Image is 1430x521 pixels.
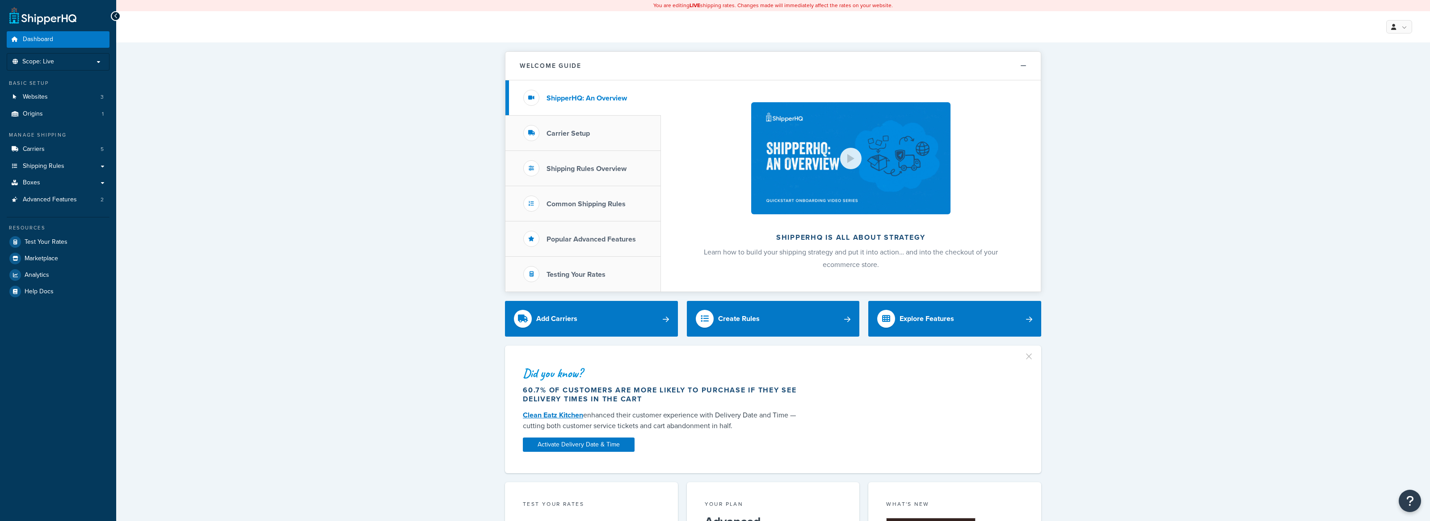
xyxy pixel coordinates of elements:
h3: Popular Advanced Features [547,235,636,243]
div: 60.7% of customers are more likely to purchase if they see delivery times in the cart [523,386,805,404]
a: Explore Features [868,301,1041,337]
a: Test Your Rates [7,234,109,250]
span: 2 [101,196,104,204]
li: Advanced Features [7,192,109,208]
a: Help Docs [7,283,109,300]
h3: ShipperHQ: An Overview [547,94,627,102]
span: Scope: Live [22,58,54,66]
span: Marketplace [25,255,58,263]
a: Websites3 [7,89,109,105]
h3: Testing Your Rates [547,271,606,279]
div: Test your rates [523,500,660,510]
h2: ShipperHQ is all about strategy [685,233,1017,242]
span: Origins [23,110,43,118]
button: Welcome Guide [505,52,1041,80]
li: Websites [7,89,109,105]
a: Clean Eatz Kitchen [523,410,583,420]
div: Manage Shipping [7,131,109,139]
div: What's New [886,500,1023,510]
a: Marketplace [7,250,109,267]
span: Dashboard [23,36,53,43]
span: Help Docs [25,288,54,296]
li: Carriers [7,141,109,158]
span: Learn how to build your shipping strategy and put it into action… and into the checkout of your e... [704,247,998,270]
span: Websites [23,93,48,101]
div: Resources [7,224,109,232]
div: enhanced their customer experience with Delivery Date and Time — cutting both customer service ti... [523,410,805,431]
button: Open Resource Center [1399,490,1421,512]
h3: Shipping Rules Overview [547,165,627,173]
span: Analytics [25,271,49,279]
a: Dashboard [7,31,109,48]
a: Advanced Features2 [7,192,109,208]
li: Origins [7,106,109,122]
h3: Carrier Setup [547,129,590,138]
a: Analytics [7,267,109,283]
a: Activate Delivery Date & Time [523,438,635,452]
div: Did you know? [523,367,805,379]
span: 3 [101,93,104,101]
div: Add Carriers [536,313,577,325]
b: LIVE [690,1,700,9]
a: Create Rules [687,301,860,337]
div: Create Rules [718,313,760,325]
span: Shipping Rules [23,163,64,170]
span: Boxes [23,179,40,187]
div: Your Plan [705,500,842,510]
span: 5 [101,146,104,153]
span: Carriers [23,146,45,153]
h3: Common Shipping Rules [547,200,626,208]
span: Advanced Features [23,196,77,204]
a: Add Carriers [505,301,678,337]
div: Basic Setup [7,79,109,87]
a: Boxes [7,175,109,191]
a: Shipping Rules [7,158,109,175]
img: ShipperHQ is all about strategy [751,102,951,214]
span: 1 [102,110,104,118]
a: Carriers5 [7,141,109,158]
div: Explore Features [900,313,954,325]
h2: Welcome Guide [520,63,581,69]
a: Origins1 [7,106,109,122]
span: Test Your Rates [25,238,67,246]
